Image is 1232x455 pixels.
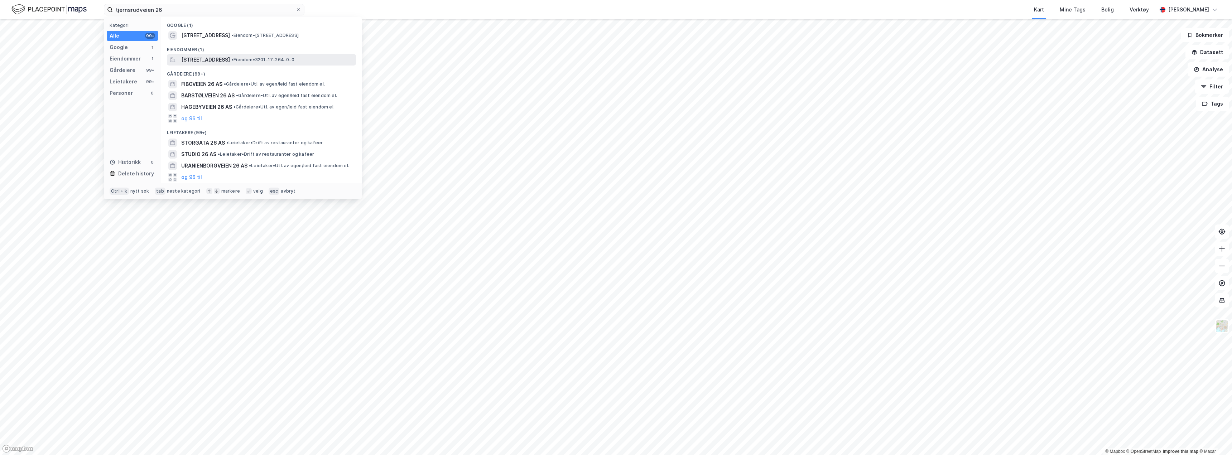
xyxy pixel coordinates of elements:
span: Leietaker • Utl. av egen/leid fast eiendom el. [249,163,349,169]
div: 1 [149,56,155,62]
span: Gårdeiere • Utl. av egen/leid fast eiendom el. [234,104,335,110]
button: Tags [1196,97,1229,111]
div: Delete history [118,169,154,178]
div: Kart [1034,5,1044,14]
button: Datasett [1185,45,1229,59]
div: tab [155,188,165,195]
div: Eiendommer (1) [161,41,362,54]
img: logo.f888ab2527a4732fd821a326f86c7f29.svg [11,3,87,16]
div: velg [253,188,263,194]
span: [STREET_ADDRESS] [181,31,230,40]
img: Z [1215,319,1229,333]
span: BARSTØLVEIEN 26 AS [181,91,235,100]
a: Improve this map [1163,449,1198,454]
span: • [226,140,228,145]
div: Leietakere [110,77,137,86]
span: FIBOVEIEN 26 AS [181,80,222,88]
div: Kontrollprogram for chat [1196,421,1232,455]
div: Verktøy [1130,5,1149,14]
div: 0 [149,159,155,165]
span: Gårdeiere • Utl. av egen/leid fast eiendom el. [236,93,337,98]
div: nytt søk [130,188,149,194]
span: • [236,93,238,98]
div: Leietakere (99+) [161,124,362,137]
div: avbryt [281,188,295,194]
span: • [231,33,234,38]
div: 1 [149,44,155,50]
span: STUDIO 26 AS [181,150,216,159]
button: Filter [1195,79,1229,94]
div: Bolig [1101,5,1114,14]
div: Ctrl + k [110,188,129,195]
button: Bokmerker [1181,28,1229,42]
span: • [218,151,220,157]
input: Søk på adresse, matrikkel, gårdeiere, leietakere eller personer [113,4,295,15]
div: Eiendommer [110,54,141,63]
div: Gårdeiere [110,66,135,74]
iframe: Chat Widget [1196,421,1232,455]
span: • [224,81,226,87]
div: esc [269,188,280,195]
div: Kategori [110,23,158,28]
div: Gårdeiere (99+) [161,66,362,78]
a: Mapbox homepage [2,445,34,453]
span: Leietaker • Drift av restauranter og kafeer [226,140,323,146]
div: Personer [110,89,133,97]
span: URANIENBORGVEIEN 26 AS [181,161,247,170]
div: 0 [149,90,155,96]
div: neste kategori [167,188,201,194]
span: [STREET_ADDRESS] [181,55,230,64]
div: markere [221,188,240,194]
span: Eiendom • 3201-17-264-0-0 [231,57,294,63]
div: Google (1) [161,17,362,30]
button: og 96 til [181,114,202,123]
span: STORGATA 26 AS [181,139,225,147]
a: OpenStreetMap [1126,449,1161,454]
span: HAGEBYVEIEN 26 AS [181,103,232,111]
span: • [231,57,234,62]
span: Gårdeiere • Utl. av egen/leid fast eiendom el. [224,81,325,87]
div: Google [110,43,128,52]
button: og 96 til [181,173,202,181]
div: 99+ [145,79,155,84]
button: Analyse [1188,62,1229,77]
div: 99+ [145,33,155,39]
div: [PERSON_NAME] [1168,5,1209,14]
span: • [234,104,236,110]
div: Historikk [110,158,141,166]
span: Leietaker • Drift av restauranter og kafeer [218,151,314,157]
div: Mine Tags [1060,5,1086,14]
div: Alle [110,32,119,40]
div: 99+ [145,67,155,73]
span: • [249,163,251,168]
span: Eiendom • [STREET_ADDRESS] [231,33,299,38]
a: Mapbox [1105,449,1125,454]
